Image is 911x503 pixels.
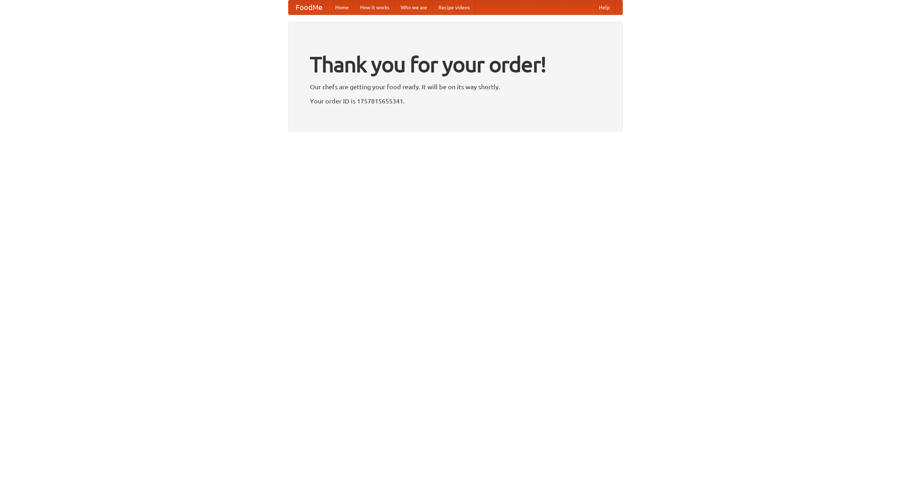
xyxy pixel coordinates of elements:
a: Recipe videos [433,0,475,15]
h1: Thank you for your order! [310,47,601,81]
p: Your order ID is 1757815655341. [310,96,601,106]
a: Home [330,0,354,15]
p: Our chefs are getting your food ready. It will be on its way shortly. [310,81,601,92]
a: FoodMe [289,0,330,15]
a: Help [593,0,615,15]
a: Who we are [395,0,433,15]
a: How it works [354,0,395,15]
